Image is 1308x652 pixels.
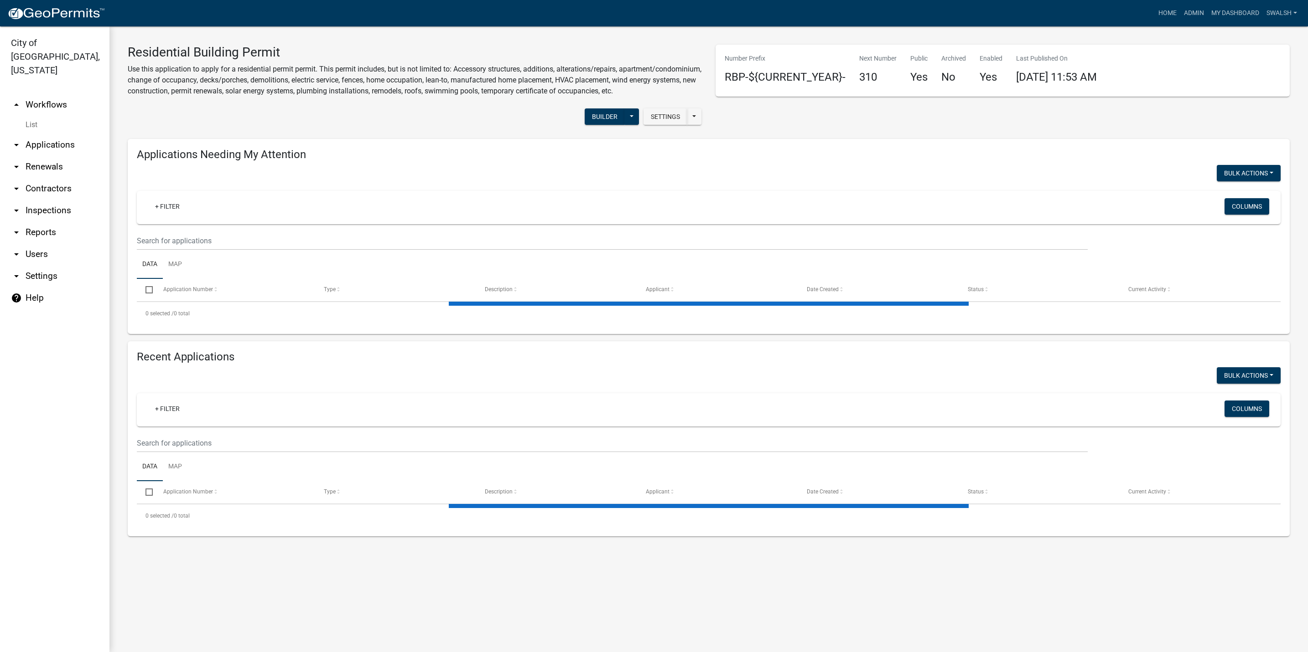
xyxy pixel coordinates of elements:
datatable-header-cell: Current Activity [1120,481,1281,503]
a: Admin [1180,5,1208,22]
span: Date Created [807,488,839,495]
h3: Residential Building Permit [128,45,702,60]
input: Search for applications [137,434,1088,452]
p: Number Prefix [725,54,846,63]
span: Current Activity [1128,488,1166,495]
p: Last Published On [1016,54,1097,63]
h4: RBP-${CURRENT_YEAR}- [725,71,846,84]
datatable-header-cell: Description [476,279,637,301]
datatable-header-cell: Applicant [637,279,798,301]
datatable-header-cell: Description [476,481,637,503]
div: 0 total [137,302,1281,325]
span: Applicant [646,286,670,293]
span: Description [485,286,513,293]
datatable-header-cell: Applicant [637,481,798,503]
h4: Applications Needing My Attention [137,148,1281,161]
i: arrow_drop_down [11,205,22,216]
span: Applicant [646,488,670,495]
h4: Yes [910,71,928,84]
i: arrow_drop_up [11,99,22,110]
a: + Filter [148,198,187,215]
span: Status [968,286,984,293]
datatable-header-cell: Select [137,279,154,301]
span: Application Number [163,286,213,293]
datatable-header-cell: Date Created [798,481,959,503]
span: Type [324,488,336,495]
div: 0 total [137,504,1281,527]
span: Current Activity [1128,286,1166,293]
button: Bulk Actions [1217,367,1281,384]
datatable-header-cell: Type [315,279,476,301]
span: [DATE] 11:53 AM [1016,71,1097,83]
button: Builder [585,108,625,125]
span: 0 selected / [145,513,174,519]
p: Archived [941,54,966,63]
datatable-header-cell: Type [315,481,476,503]
a: + Filter [148,400,187,417]
p: Next Number [859,54,897,63]
button: Columns [1225,198,1269,215]
span: Application Number [163,488,213,495]
span: Description [485,488,513,495]
i: arrow_drop_down [11,139,22,150]
h4: 310 [859,71,897,84]
a: Data [137,250,163,279]
i: arrow_drop_down [11,161,22,172]
a: swalsh [1263,5,1301,22]
button: Settings [644,108,687,125]
i: arrow_drop_down [11,271,22,282]
a: Home [1155,5,1180,22]
button: Columns [1225,400,1269,417]
datatable-header-cell: Current Activity [1120,279,1281,301]
p: Public [910,54,928,63]
a: Map [163,250,187,279]
a: My Dashboard [1208,5,1263,22]
i: arrow_drop_down [11,227,22,238]
datatable-header-cell: Status [959,481,1120,503]
p: Enabled [980,54,1002,63]
h4: No [941,71,966,84]
i: help [11,293,22,303]
h4: Yes [980,71,1002,84]
a: Map [163,452,187,482]
datatable-header-cell: Date Created [798,279,959,301]
a: Data [137,452,163,482]
span: Type [324,286,336,293]
datatable-header-cell: Status [959,279,1120,301]
h4: Recent Applications [137,350,1281,364]
datatable-header-cell: Select [137,481,154,503]
datatable-header-cell: Application Number [154,279,315,301]
span: Status [968,488,984,495]
p: Use this application to apply for a residential permit permit. This permit includes, but is not l... [128,64,702,97]
i: arrow_drop_down [11,249,22,260]
span: Date Created [807,286,839,293]
button: Bulk Actions [1217,165,1281,181]
span: 0 selected / [145,310,174,317]
i: arrow_drop_down [11,183,22,194]
input: Search for applications [137,231,1088,250]
datatable-header-cell: Application Number [154,481,315,503]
